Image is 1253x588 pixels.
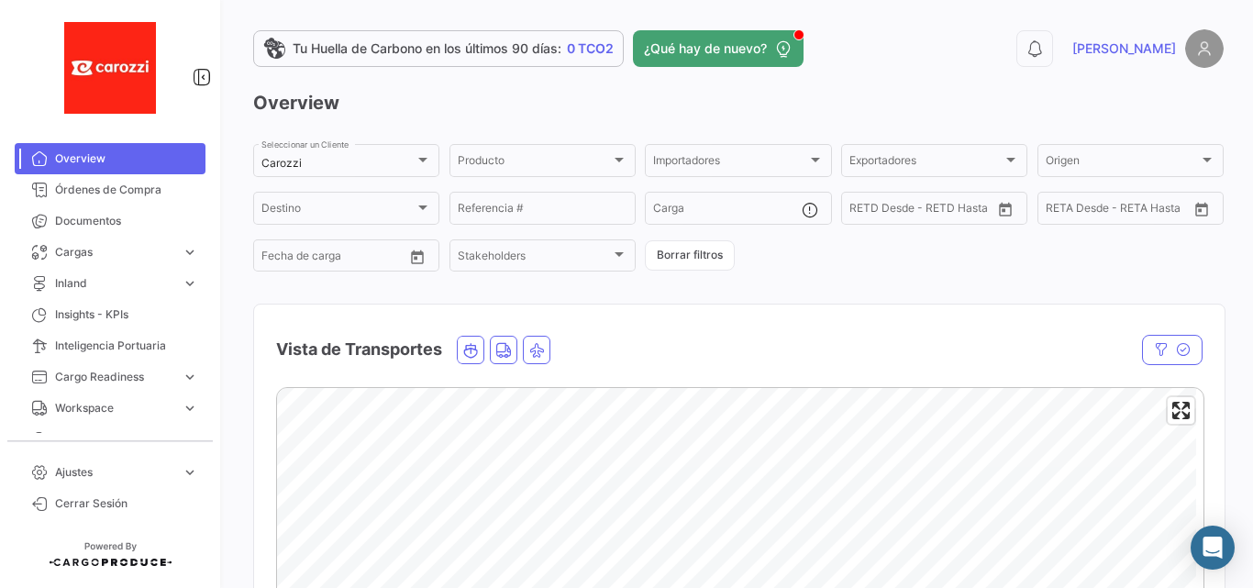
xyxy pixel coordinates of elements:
[15,299,205,330] a: Insights - KPIs
[458,157,611,170] span: Producto
[55,495,198,512] span: Cerrar Sesión
[55,213,198,229] span: Documentos
[644,39,767,58] span: ¿Qué hay de nuevo?
[55,338,198,354] span: Inteligencia Portuaria
[1191,526,1235,570] div: Abrir Intercom Messenger
[253,30,624,67] a: Tu Huella de Carbono en los últimos 90 días:0 TCO2
[849,205,882,217] input: Desde
[55,400,174,416] span: Workspace
[1185,29,1224,68] img: placeholder-user.png
[645,240,735,271] button: Borrar filtros
[1046,205,1079,217] input: Desde
[182,400,198,416] span: expand_more
[64,22,156,114] img: 33c75eba-4e89-4f8c-8d32-3da69cf57892.jfif
[895,205,963,217] input: Hasta
[1046,157,1199,170] span: Origen
[404,243,431,271] button: Open calendar
[524,337,549,363] button: Air
[633,30,804,67] button: ¿Qué hay de nuevo?
[55,150,198,167] span: Overview
[253,90,1224,116] h3: Overview
[293,39,561,58] span: Tu Huella de Carbono en los últimos 90 días:
[15,330,205,361] a: Inteligencia Portuaria
[567,39,614,58] span: 0 TCO2
[55,182,198,198] span: Órdenes de Compra
[276,337,442,362] h4: Vista de Transportes
[261,156,302,170] mat-select-trigger: Carozzi
[458,337,483,363] button: Ocean
[1168,397,1194,424] button: Enter fullscreen
[458,252,611,265] span: Stakeholders
[849,157,1003,170] span: Exportadores
[182,464,198,481] span: expand_more
[1072,39,1176,58] span: [PERSON_NAME]
[55,275,174,292] span: Inland
[261,252,294,265] input: Desde
[992,195,1019,223] button: Open calendar
[653,157,806,170] span: Importadores
[55,369,174,385] span: Cargo Readiness
[182,275,198,292] span: expand_more
[55,306,198,323] span: Insights - KPIs
[15,424,205,455] a: Programas
[1092,205,1159,217] input: Hasta
[1188,195,1215,223] button: Open calendar
[491,337,516,363] button: Land
[55,244,174,261] span: Cargas
[15,174,205,205] a: Órdenes de Compra
[307,252,375,265] input: Hasta
[15,143,205,174] a: Overview
[55,431,198,448] span: Programas
[182,244,198,261] span: expand_more
[182,369,198,385] span: expand_more
[261,205,415,217] span: Destino
[15,205,205,237] a: Documentos
[55,464,174,481] span: Ajustes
